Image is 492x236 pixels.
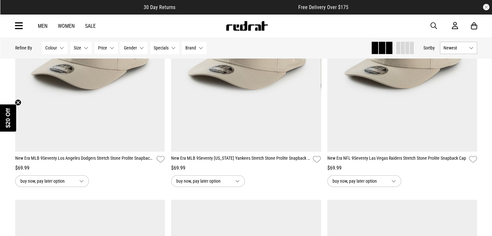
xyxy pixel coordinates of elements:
span: Newest [443,45,466,50]
a: New Era MLB 9Seventy [US_STATE] Yankees Stretch Stone Prolite Snapback Cap [171,155,310,164]
button: Close teaser [15,99,21,106]
button: Sortby [423,44,435,52]
span: by [431,45,435,50]
button: Size [70,42,92,54]
a: New Era MLB 9Seventy Los Angeles Dodgers Stretch Stone Prolite Snapback Cap [15,155,154,164]
span: Brand [185,45,196,50]
span: buy now, pay later option [20,177,74,185]
iframe: Customer reviews powered by Trustpilot [188,4,285,10]
span: Specials [154,45,169,50]
button: Newest [440,42,477,54]
span: $20 Off [5,108,11,128]
a: Men [38,23,48,29]
button: Specials [150,42,179,54]
div: $69.99 [15,164,165,172]
button: Gender [120,42,148,54]
a: New Era NFL 9Seventy Las Vegas Raiders Stretch Stone Prolite Snapback Cap [327,155,466,164]
span: buy now, pay later option [333,177,386,185]
button: Colour [42,42,68,54]
button: buy now, pay later option [171,175,245,187]
p: Refine By [15,45,32,50]
div: $69.99 [327,164,477,172]
span: Size [74,45,81,50]
span: Price [98,45,107,50]
span: Free Delivery Over $175 [298,4,348,10]
button: buy now, pay later option [15,175,89,187]
a: Sale [85,23,96,29]
a: Women [58,23,75,29]
span: Gender [124,45,137,50]
img: Redrat logo [225,21,268,31]
button: buy now, pay later option [327,175,401,187]
button: Brand [182,42,207,54]
button: Price [94,42,118,54]
span: buy now, pay later option [176,177,230,185]
span: 30 Day Returns [144,4,175,10]
div: $69.99 [171,164,321,172]
span: Colour [45,45,57,50]
button: Open LiveChat chat widget [5,3,25,22]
